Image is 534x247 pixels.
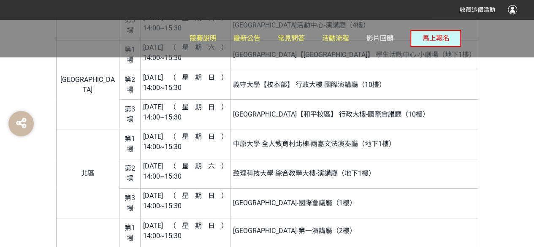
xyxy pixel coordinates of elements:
span: 北區 [81,169,95,177]
span: 第3場 [125,105,135,123]
span: 馬上報名 [422,34,449,42]
span: [DATE]（星期日） 14:00~15:30 [143,222,228,240]
span: 最新公告 [233,34,260,42]
a: 影片回顧 [366,19,393,57]
span: 競賽說明 [190,34,217,42]
span: 第2場 [125,76,135,94]
span: [GEOGRAPHIC_DATA] [60,76,115,94]
span: [GEOGRAPHIC_DATA]-第一演講廳（2樓） [233,227,356,235]
span: [DATE]（星期日） 14:00~15:30 [143,103,228,121]
span: 第1場 [125,224,135,242]
span: 中原大學 全人教育村北棟-兩嘉文法演奏廳（地下1樓） [233,140,396,148]
span: [DATE]（星期日） 14:00~15:30 [143,192,228,210]
span: 影片回顧 [366,34,393,42]
span: [DATE]（星期六） 14:00~15:30 [143,162,228,180]
span: [GEOGRAPHIC_DATA]-國際會議廳（1樓） [233,199,356,207]
span: 收藏這個活動 [460,6,495,13]
span: [GEOGRAPHIC_DATA]【和平校區】 行政大樓-國際會議廳（10樓） [233,110,429,118]
a: 活動流程 [322,19,349,57]
span: [DATE]（星期日） 14:00~15:30 [143,73,228,92]
span: 義守大學【校本部】 行政大樓-國際演講廳（10樓） [233,81,386,89]
span: [DATE]（星期日） 14:00~15:30 [143,133,228,151]
button: 馬上報名 [410,30,461,47]
span: 常見問答 [278,34,305,42]
span: 致理科技大學 綜合教學大樓-演講廳（地下1樓） [233,169,375,177]
a: 常見問答 [278,19,305,57]
span: 第2場 [125,164,135,182]
span: 活動流程 [322,34,349,42]
a: 競賽說明 [190,19,217,57]
span: 第1場 [125,135,135,153]
span: 第3場 [125,194,135,212]
a: 最新公告 [233,19,260,57]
